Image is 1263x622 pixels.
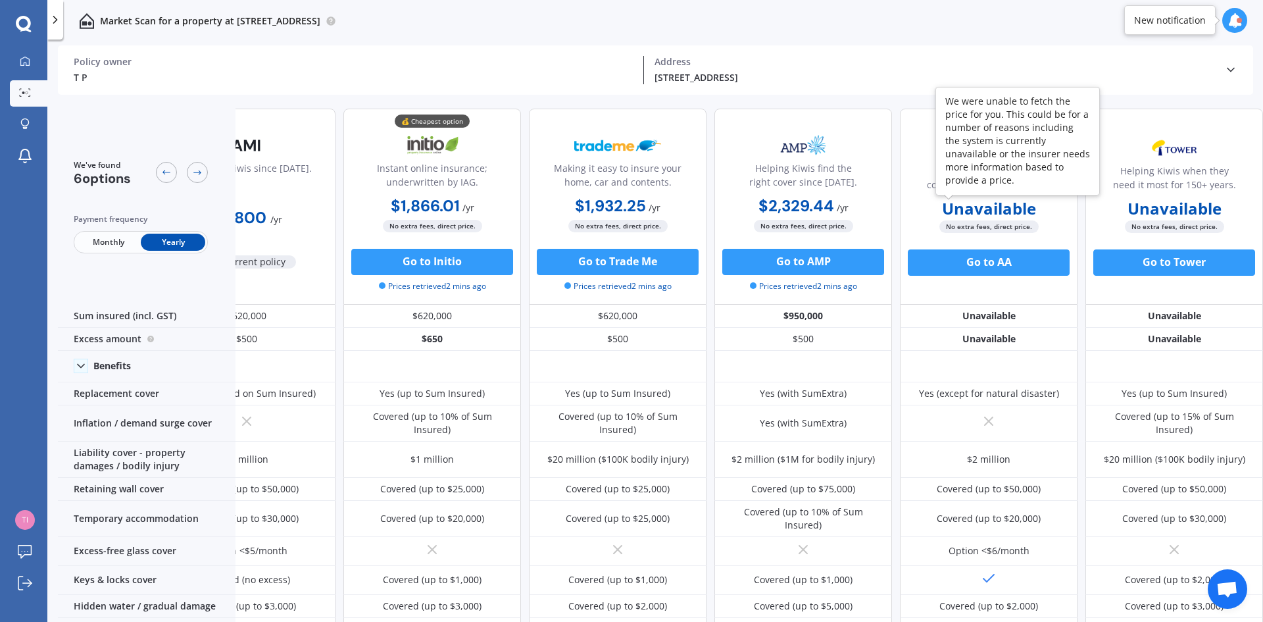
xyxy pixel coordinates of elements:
[1122,482,1226,496] div: Covered (up to $50,000)
[1104,453,1245,466] div: $20 million ($100K bodily injury)
[58,595,235,618] div: Hidden water / gradual damage
[178,387,316,400] div: Option (based on Sum Insured)
[74,213,208,226] div: Payment frequency
[1085,328,1263,351] div: Unavailable
[211,207,266,228] b: $2,800
[937,482,1041,496] div: Covered (up to $50,000)
[74,170,131,187] span: 6 options
[1125,600,1224,613] div: Covered (up to $3,000)
[225,453,268,466] div: $2 million
[195,512,299,525] div: Covered (up to $30,000)
[93,360,131,372] div: Benefits
[1085,305,1263,328] div: Unavailable
[714,328,892,351] div: $500
[203,573,290,586] div: Covered (no excess)
[1122,387,1227,400] div: Yes (up to Sum Insured)
[731,453,875,466] div: $2 million ($1M for bodily injury)
[900,305,1077,328] div: Unavailable
[949,544,1029,557] div: Option <$6/month
[1125,220,1224,233] span: No extra fees, direct price.
[355,161,510,194] div: Instant online insurance; underwritten by IAG.
[566,482,670,496] div: Covered (up to $25,000)
[58,566,235,595] div: Keys & locks cover
[751,482,855,496] div: Covered (up to $75,000)
[908,249,1070,276] button: Go to AA
[76,234,141,251] span: Monthly
[574,129,661,162] img: Trademe.webp
[911,164,1066,197] div: Award-winning home, contents and car insurance.
[1127,202,1222,215] b: Unavailable
[58,478,235,501] div: Retaining wall cover
[58,405,235,442] div: Inflation / demand surge cover
[343,328,521,351] div: $650
[198,255,296,269] span: My current policy
[714,305,892,328] div: $950,000
[900,328,1077,351] div: Unavailable
[100,14,320,28] p: Market Scan for a property at [STREET_ADDRESS]
[58,382,235,405] div: Replacement cover
[837,201,849,214] span: / yr
[380,512,484,525] div: Covered (up to $20,000)
[79,13,95,29] img: home-and-contents.b802091223b8502ef2dd.svg
[462,201,474,214] span: / yr
[383,600,482,613] div: Covered (up to $3,000)
[540,161,695,194] div: Making it easy to insure your home, car and contents.
[195,482,299,496] div: Covered (up to $50,000)
[945,95,1090,187] div: We were unable to fetch the price for you. This could be for a number of reasons including the sy...
[722,249,884,275] button: Go to AMP
[919,387,1059,400] div: Yes (except for natural disaster)
[758,195,834,216] b: $2,329.44
[529,305,706,328] div: $620,000
[74,70,633,84] div: T P
[760,387,847,400] div: Yes (with SumExtra)
[389,129,476,162] img: Initio.webp
[1134,14,1206,27] div: New notification
[203,129,290,162] img: AMI-text-1.webp
[351,249,513,275] button: Go to Initio
[754,220,853,232] span: No extra fees, direct price.
[383,573,482,586] div: Covered (up to $1,000)
[1208,569,1247,609] a: Open chat
[58,501,235,537] div: Temporary accommodation
[655,70,1214,84] div: [STREET_ADDRESS]
[564,280,672,292] span: Prices retrieved 2 mins ago
[1131,132,1218,165] img: Tower.webp
[141,234,205,251] span: Yearly
[760,129,847,162] img: AMP.webp
[1093,249,1255,276] button: Go to Tower
[182,161,312,194] div: Caring for Kiwis since [DATE].
[939,220,1039,233] span: No extra fees, direct price.
[158,328,335,351] div: $500
[537,249,699,275] button: Go to Trade Me
[568,573,667,586] div: Covered (up to $1,000)
[760,417,847,430] div: Yes (with SumExtra)
[1122,512,1226,525] div: Covered (up to $30,000)
[547,453,689,466] div: $20 million ($100K bodily injury)
[1095,410,1253,436] div: Covered (up to 15% of Sum Insured)
[380,387,485,400] div: Yes (up to Sum Insured)
[655,56,1214,68] div: Address
[270,213,282,226] span: / yr
[539,410,697,436] div: Covered (up to 10% of Sum Insured)
[937,512,1041,525] div: Covered (up to $20,000)
[353,410,511,436] div: Covered (up to 10% of Sum Insured)
[383,220,482,232] span: No extra fees, direct price.
[197,600,296,613] div: Covered (up to $3,000)
[343,305,521,328] div: $620,000
[58,328,235,351] div: Excess amount
[566,512,670,525] div: Covered (up to $25,000)
[726,161,881,194] div: Helping Kiwis find the right cover since [DATE].
[568,600,667,613] div: Covered (up to $2,000)
[750,280,857,292] span: Prices retrieved 2 mins ago
[724,505,882,532] div: Covered (up to 10% of Sum Insured)
[391,195,460,216] b: $1,866.01
[74,159,131,171] span: We've found
[967,453,1010,466] div: $2 million
[939,600,1038,613] div: Covered (up to $2,000)
[395,115,470,128] div: 💰 Cheapest option
[649,201,660,214] span: / yr
[568,220,668,232] span: No extra fees, direct price.
[565,387,670,400] div: Yes (up to Sum Insured)
[58,305,235,328] div: Sum insured (incl. GST)
[1125,573,1224,586] div: Covered (up to $2,000)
